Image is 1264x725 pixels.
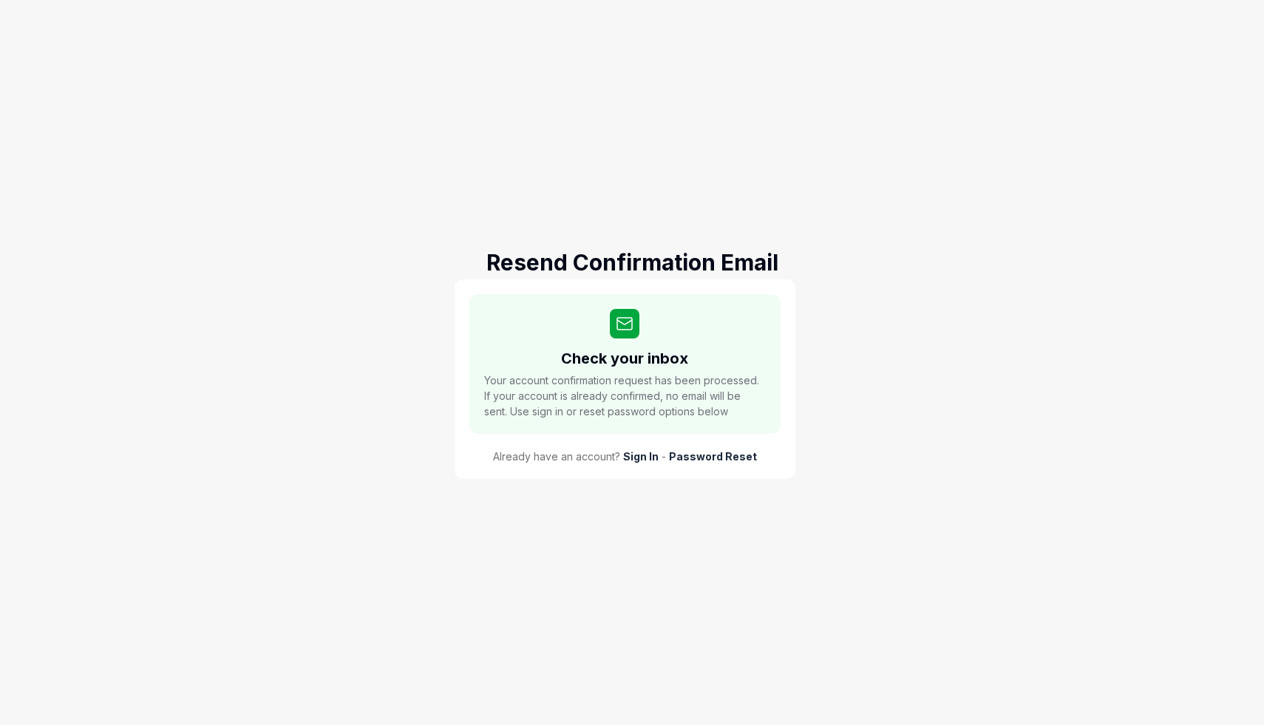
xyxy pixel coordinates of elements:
a: Password Reset [669,449,757,464]
span: Your account confirmation request has been processed. If your account is already confirmed, no em... [484,372,766,419]
h2: Resend Confirmation Email [455,246,809,279]
span: - [662,449,666,464]
span: Already have an account? [493,449,620,464]
a: Sign In [623,449,659,464]
h2: Check your inbox [561,347,688,370]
